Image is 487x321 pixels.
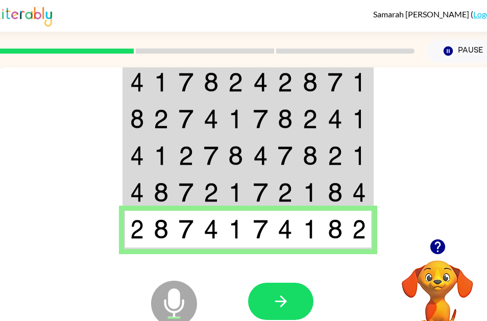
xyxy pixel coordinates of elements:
[328,72,343,92] img: 7
[154,146,168,165] img: 1
[179,72,193,92] img: 7
[179,219,193,239] img: 7
[352,72,366,92] img: 1
[179,109,193,129] img: 7
[278,109,293,129] img: 8
[328,219,343,239] img: 8
[253,109,268,129] img: 7
[352,109,366,129] img: 1
[204,183,218,202] img: 2
[303,146,318,165] img: 8
[228,72,243,92] img: 2
[228,183,243,202] img: 1
[204,219,218,239] img: 4
[278,72,293,92] img: 2
[303,109,318,129] img: 2
[130,109,144,129] img: 8
[228,109,243,129] img: 1
[179,146,193,165] img: 2
[204,146,218,165] img: 7
[373,9,471,19] span: Samarah [PERSON_NAME]
[352,146,366,165] img: 1
[278,183,293,202] img: 2
[253,72,268,92] img: 4
[303,219,318,239] img: 1
[253,219,268,239] img: 7
[154,219,168,239] img: 8
[328,146,343,165] img: 2
[204,109,218,129] img: 4
[130,219,144,239] img: 2
[303,183,318,202] img: 1
[278,219,293,239] img: 4
[303,72,318,92] img: 8
[228,146,243,165] img: 8
[130,183,144,202] img: 4
[154,183,168,202] img: 8
[328,183,343,202] img: 8
[278,146,293,165] img: 7
[328,109,343,129] img: 4
[352,219,366,239] img: 2
[253,146,268,165] img: 4
[352,183,366,202] img: 4
[179,183,193,202] img: 7
[253,183,268,202] img: 7
[130,146,144,165] img: 4
[204,72,218,92] img: 8
[130,72,144,92] img: 4
[154,72,168,92] img: 1
[228,219,243,239] img: 1
[154,109,168,129] img: 2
